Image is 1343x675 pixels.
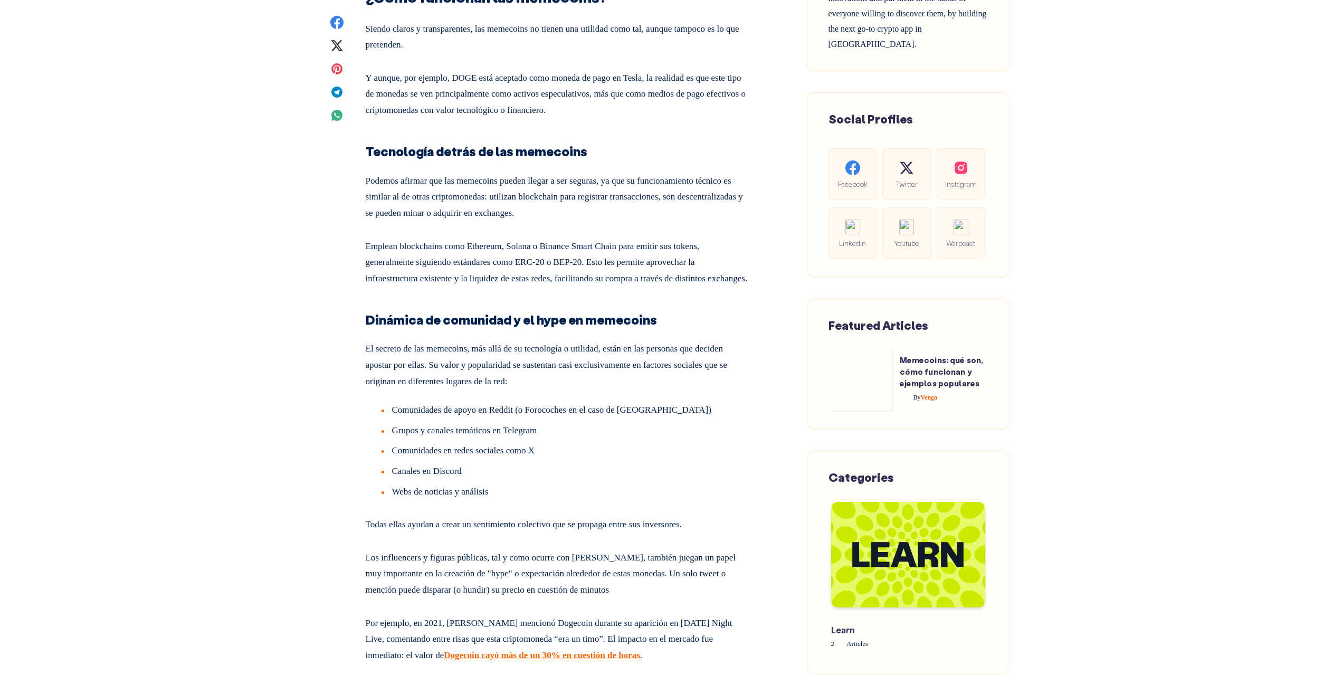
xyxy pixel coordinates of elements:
img: social-linkedin.be646fe421ccab3a2ad91cb58bdc9694.svg [845,220,860,234]
a: Memecoins: qué son, cómo funcionan y ejemplos populares [900,355,984,388]
span: Featured Articles [828,318,928,333]
img: social-youtube.99db9aba05279f803f3e7a4a838dfb6c.svg [899,220,914,234]
img: Blog-Tag-Cover---Learn.png [831,502,985,607]
p: Podemos afirmar que las memecoins pueden llegar a ser seguras, ya que su funcionamiento técnico e... [366,169,749,222]
a: Dogecoin cayó más de un 30% en cuestión de horas [444,650,640,660]
a: Youtube [882,207,931,259]
a: Instagram [937,148,985,199]
span: Social Profiles [828,111,913,127]
p: Los influencers y figuras públicas, tal y como ocurre con [PERSON_NAME], también juegan un papel ... [366,546,749,598]
a: Facebook [828,148,877,199]
a: LinkedIn [828,207,877,259]
img: social-warpcast.e8a23a7ed3178af0345123c41633f860.png [954,220,968,234]
p: El secreto de las memecoins, más allá de su tecnología o utilidad, están en las personas que deci... [366,337,749,389]
span: Youtube [891,237,922,249]
h3: Dinámica de comunidad y el hype en memecoins [366,299,749,329]
li: Canales en Discord [382,463,749,484]
li: Comunidades de apoyo en Reddit (o Forocoches en el caso de [GEOGRAPHIC_DATA]) [382,402,749,423]
span: Categories [828,470,894,485]
p: Siendo claros y transparentes, las memecoins no tienen una utilidad como tal, aunque tampoco es l... [366,17,749,53]
li: Webs de noticias y análisis [382,484,749,500]
span: Learn [831,623,929,636]
h3: Tecnología detrás de las memecoins [366,131,749,161]
span: By [913,394,921,401]
a: Warpcast [937,207,985,259]
span: LinkedIn [837,237,869,249]
p: Por ejemplo, en 2021, [PERSON_NAME] mencionó Dogecoin durante su aparición en [DATE] Night Live, ... [366,611,749,664]
li: Comunidades en redes sociales como X [382,443,749,463]
p: Y aunque, por ejemplo, DOGE está aceptado como moneda de pago en Tesla, la realidad es que este t... [366,66,749,119]
a: ByVenga [900,394,938,401]
p: Todas ellas ayudan a crear un sentimiento colectivo que se propaga entre sus inversores. [366,512,749,533]
a: Twitter [882,148,931,199]
span: Twitter [891,178,922,190]
span: Warpcast [945,237,977,249]
span: 2 Articles [831,638,929,650]
p: Emplean blockchains como Ethereum, Solana o Binance Smart Chain para emitir sus tokens, generalme... [366,234,749,287]
span: Venga [913,394,938,401]
span: Facebook [837,178,869,190]
li: Grupos y canales temáticos en Telegram [382,423,749,443]
span: Instagram [945,178,977,190]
